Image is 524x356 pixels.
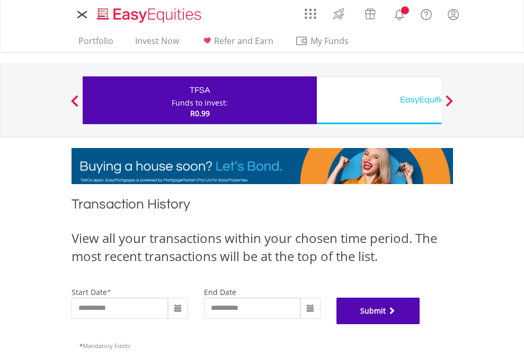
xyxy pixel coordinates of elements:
[386,3,413,24] a: Notifications
[440,3,467,26] a: My Profile
[214,35,273,47] span: Refer and Earn
[131,36,183,52] a: Invest Now
[172,98,228,108] div: Funds to invest:
[64,100,85,111] button: Previous
[204,287,236,297] label: end date
[298,3,323,20] a: AppsGrid
[305,8,316,20] img: grid-menu-icon.svg
[89,83,310,98] div: TFSA
[79,342,130,350] span: Mandatory Fields
[93,3,206,24] a: Home page
[72,148,453,184] img: EasyMortage Promotion Banner
[95,6,206,24] img: EasyEquities_Logo.png
[439,100,460,111] button: Next
[336,298,420,324] button: Submit
[74,36,118,52] a: Portfolio
[72,287,107,297] label: start date
[72,195,453,219] h1: Transaction History
[197,36,278,52] a: Refer and Earn
[413,3,440,24] a: FAQ's and Support
[330,5,348,22] img: thrive-v2.svg
[295,34,365,48] span: My Funds
[190,108,210,118] span: R0.99
[354,3,386,22] a: Vouchers
[72,229,453,266] div: View all your transactions within your chosen time period. The most recent transactions will be a...
[361,5,379,22] img: vouchers-v2.svg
